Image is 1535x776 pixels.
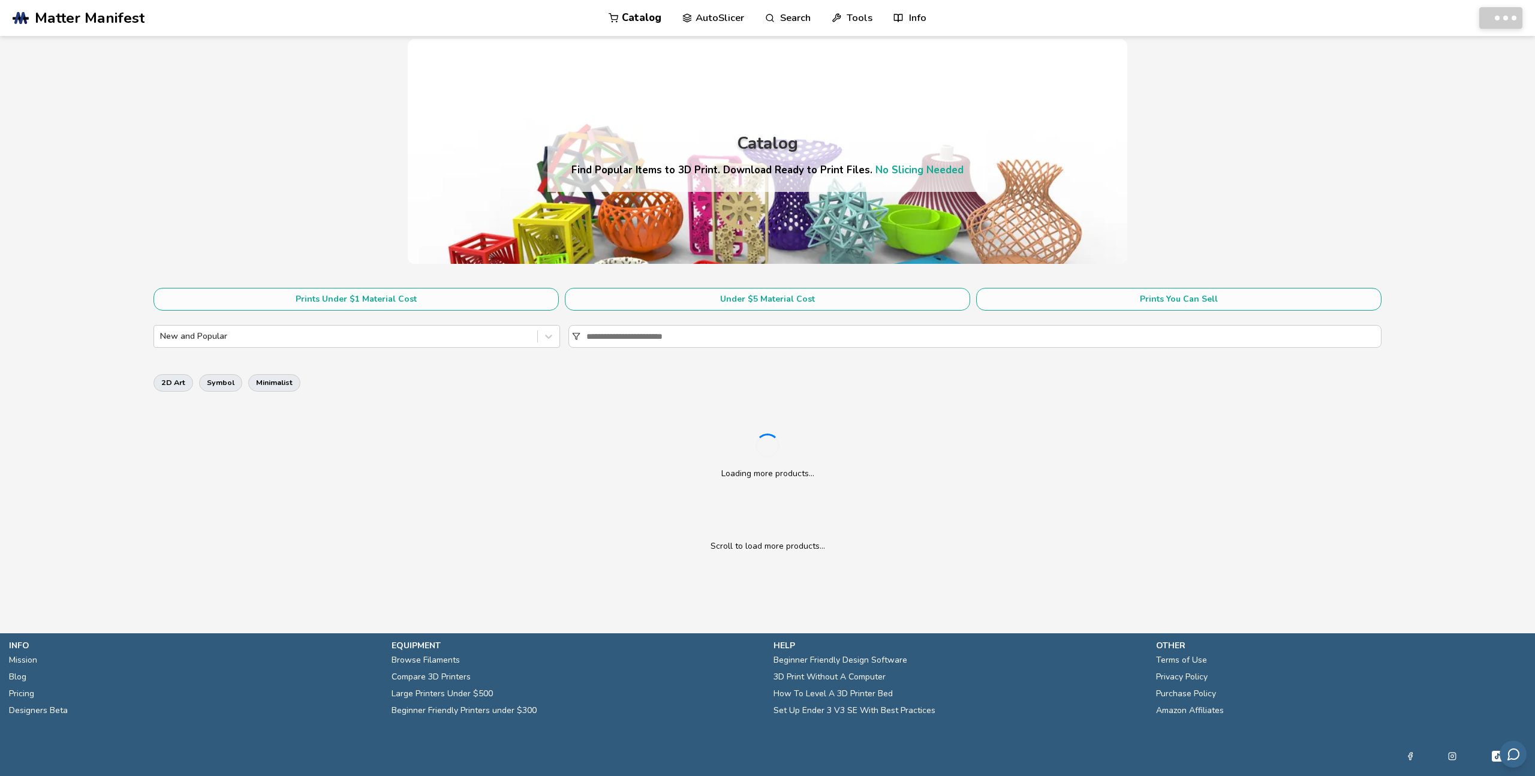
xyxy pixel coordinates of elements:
[165,540,1370,552] p: Scroll to load more products...
[565,288,970,311] button: Under $5 Material Cost
[248,374,300,391] button: Minimalist
[773,702,935,719] a: Set Up Ender 3 V3 SE With Best Practices
[9,639,380,652] p: info
[976,288,1381,311] button: Prints You Can Sell
[1490,749,1504,763] a: Tiktok
[9,702,68,719] a: Designers Beta
[773,669,886,685] a: 3D Print Without A Computer
[9,652,37,669] a: Mission
[153,288,559,311] button: Prints Under $1 Material Cost
[721,467,814,480] p: Loading more products...
[773,639,1144,652] p: help
[392,685,493,702] a: Large Printers Under $500
[875,163,964,177] a: No Slicing Needed
[392,652,460,669] a: Browse Filaments
[9,669,26,685] a: Blog
[773,685,893,702] a: How To Level A 3D Printer Bed
[9,685,34,702] a: Pricing
[1406,749,1414,763] a: Facebook
[571,163,964,177] h4: Find Popular Items to 3D Print. Download Ready to Print Files.
[392,702,537,719] a: Beginner Friendly Printers under $300
[1156,652,1207,669] a: Terms of Use
[1500,741,1527,768] button: Send feedback via email
[1156,702,1224,719] a: Amazon Affiliates
[1448,749,1456,763] a: Instagram
[35,10,145,26] span: Matter Manifest
[737,134,798,153] div: Catalog
[392,639,762,652] p: equipment
[153,374,193,391] button: 2D Art
[1156,639,1527,652] p: other
[1156,669,1208,685] a: Privacy Policy
[1156,685,1216,702] a: Purchase Policy
[773,652,907,669] a: Beginner Friendly Design Software
[199,374,242,391] button: Symbol
[392,669,471,685] a: Compare 3D Printers
[160,332,162,341] input: New and Popular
